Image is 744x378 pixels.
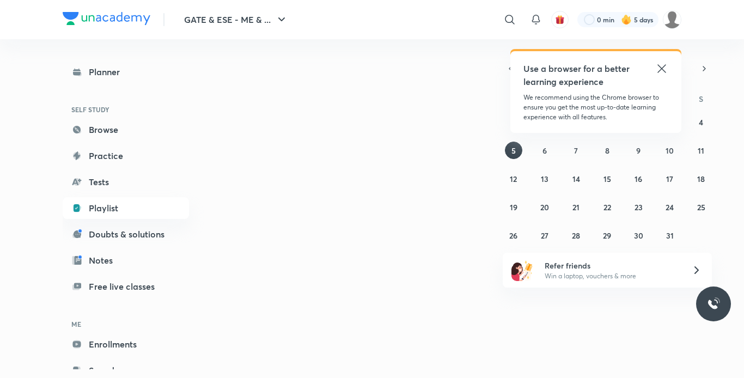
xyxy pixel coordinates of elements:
img: ttu [707,297,720,310]
h6: Refer friends [545,260,679,271]
button: October 7, 2025 [568,142,585,159]
button: October 30, 2025 [630,227,647,244]
abbr: October 8, 2025 [605,145,609,156]
p: We recommend using the Chrome browser to ensure you get the most up-to-date learning experience w... [523,93,668,122]
button: October 24, 2025 [661,198,679,216]
a: Enrollments [63,333,189,355]
a: Notes [63,249,189,271]
abbr: October 9, 2025 [636,145,641,156]
a: Browse [63,119,189,141]
button: October 19, 2025 [505,198,522,216]
abbr: October 6, 2025 [542,145,547,156]
a: Playlist [63,197,189,219]
abbr: October 7, 2025 [574,145,578,156]
button: October 28, 2025 [568,227,585,244]
button: October 20, 2025 [536,198,553,216]
button: October 5, 2025 [505,142,522,159]
abbr: October 16, 2025 [635,174,642,184]
button: avatar [551,11,569,28]
abbr: October 28, 2025 [572,230,580,241]
abbr: October 11, 2025 [698,145,704,156]
abbr: October 5, 2025 [511,145,516,156]
button: October 21, 2025 [568,198,585,216]
abbr: October 17, 2025 [666,174,673,184]
button: October 18, 2025 [692,170,710,187]
abbr: October 30, 2025 [634,230,643,241]
button: October 15, 2025 [599,170,616,187]
abbr: October 20, 2025 [540,202,549,212]
img: Mujtaba Ahsan [663,10,681,29]
abbr: October 29, 2025 [603,230,611,241]
a: Practice [63,145,189,167]
abbr: October 4, 2025 [699,117,703,127]
h6: ME [63,315,189,333]
button: October 12, 2025 [505,170,522,187]
a: Doubts & solutions [63,223,189,245]
button: October 4, 2025 [692,113,710,131]
a: Tests [63,171,189,193]
button: October 14, 2025 [568,170,585,187]
h6: SELF STUDY [63,100,189,119]
button: GATE & ESE - ME & ... [178,9,295,31]
button: October 9, 2025 [630,142,647,159]
abbr: October 21, 2025 [572,202,580,212]
button: October 10, 2025 [661,142,679,159]
a: Company Logo [63,12,150,28]
abbr: October 27, 2025 [541,230,548,241]
abbr: October 22, 2025 [603,202,611,212]
button: October 26, 2025 [505,227,522,244]
abbr: October 26, 2025 [509,230,517,241]
abbr: October 19, 2025 [510,202,517,212]
a: Free live classes [63,276,189,297]
img: streak [621,14,632,25]
button: October 6, 2025 [536,142,553,159]
button: October 31, 2025 [661,227,679,244]
button: October 13, 2025 [536,170,553,187]
abbr: October 10, 2025 [666,145,674,156]
img: referral [511,259,533,281]
p: Win a laptop, vouchers & more [545,271,679,281]
button: October 23, 2025 [630,198,647,216]
button: October 25, 2025 [692,198,710,216]
abbr: October 31, 2025 [666,230,674,241]
abbr: October 12, 2025 [510,174,517,184]
abbr: October 25, 2025 [697,202,705,212]
button: October 17, 2025 [661,170,679,187]
img: Company Logo [63,12,150,25]
h5: Use a browser for a better learning experience [523,62,632,88]
img: avatar [555,15,565,25]
abbr: October 13, 2025 [541,174,548,184]
button: October 16, 2025 [630,170,647,187]
button: October 22, 2025 [599,198,616,216]
abbr: Saturday [699,94,703,104]
button: October 29, 2025 [599,227,616,244]
abbr: October 24, 2025 [666,202,674,212]
abbr: October 15, 2025 [603,174,611,184]
button: October 8, 2025 [599,142,616,159]
abbr: October 14, 2025 [572,174,580,184]
abbr: October 18, 2025 [697,174,705,184]
a: Planner [63,61,189,83]
abbr: October 23, 2025 [635,202,643,212]
button: October 11, 2025 [692,142,710,159]
button: October 27, 2025 [536,227,553,244]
